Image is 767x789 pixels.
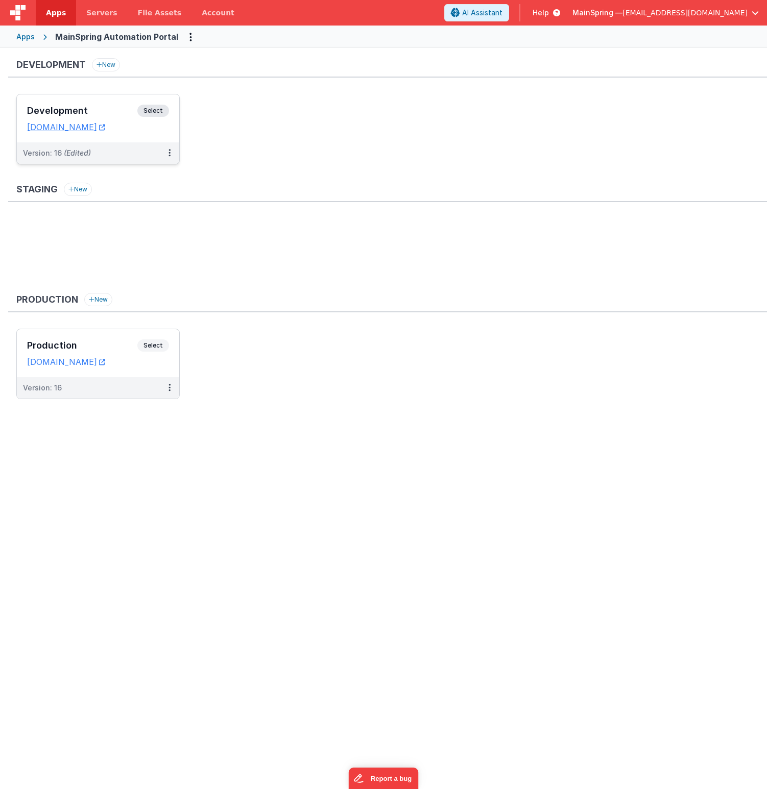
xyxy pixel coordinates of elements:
[27,357,105,367] a: [DOMAIN_NAME]
[23,383,62,393] div: Version: 16
[23,148,91,158] div: Version: 16
[27,106,137,116] h3: Development
[444,4,509,21] button: AI Assistant
[16,294,78,305] h3: Production
[16,32,35,42] div: Apps
[86,8,117,18] span: Servers
[55,31,178,43] div: MainSpring Automation Portal
[572,8,622,18] span: MainSpring —
[137,339,169,352] span: Select
[64,149,91,157] span: (Edited)
[622,8,748,18] span: [EMAIL_ADDRESS][DOMAIN_NAME]
[16,60,86,70] h3: Development
[462,8,502,18] span: AI Assistant
[182,29,199,45] button: Options
[533,8,549,18] span: Help
[27,122,105,132] a: [DOMAIN_NAME]
[27,340,137,351] h3: Production
[572,8,759,18] button: MainSpring — [EMAIL_ADDRESS][DOMAIN_NAME]
[138,8,182,18] span: File Assets
[84,293,112,306] button: New
[16,184,58,194] h3: Staging
[92,58,120,71] button: New
[137,105,169,117] span: Select
[349,768,419,789] iframe: Marker.io feedback button
[64,183,92,196] button: New
[46,8,66,18] span: Apps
